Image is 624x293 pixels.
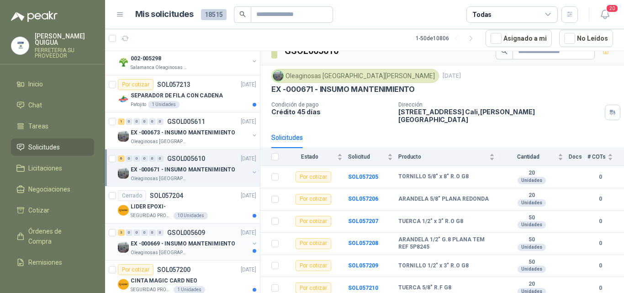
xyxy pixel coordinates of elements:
div: 0 [126,229,132,236]
b: SOL057209 [348,262,378,269]
p: FERRETERIA SU PROVEEDOR [35,48,94,59]
div: 0 [149,229,156,236]
div: 0 [141,118,148,125]
th: # COTs [587,148,624,166]
p: [DATE] [443,72,461,80]
div: 0 [149,118,156,125]
p: CINTA MAGIC CARD NEO [131,277,197,285]
a: SOL057205 [348,174,378,180]
div: Unidades [518,266,546,273]
b: 20 [500,192,563,199]
p: Patojito [131,101,146,108]
b: 20 [500,281,563,288]
div: Unidades [518,199,546,207]
img: Company Logo [118,168,129,179]
p: Oleaginosas [GEOGRAPHIC_DATA][PERSON_NAME] [131,249,188,256]
a: 1 0 0 0 0 0 GSOL005613[DATE] Company Logo002-005298Salamanca Oleaginosas SAS [118,42,258,71]
div: Por cotizar [118,264,153,275]
span: search [239,11,246,17]
button: 20 [597,6,613,23]
b: TORNILLO 1/2" x 3" R.O G8 [398,262,469,270]
div: 0 [157,229,164,236]
div: Todas [472,10,492,20]
div: 0 [133,229,140,236]
a: Licitaciones [11,160,94,177]
span: Tareas [28,121,48,131]
span: Cotizar [28,205,49,215]
p: Salamanca Oleaginosas SAS [131,64,188,71]
button: Asignado a mi [486,30,552,47]
div: Unidades [518,177,546,184]
p: SEPARADOR DE FILA CON CADENA [131,91,223,100]
span: 20 [606,4,619,13]
div: 0 [157,118,164,125]
img: Logo peakr [11,11,58,22]
a: Chat [11,96,94,114]
div: Solicitudes [271,133,303,143]
a: Negociaciones [11,181,94,198]
a: Remisiones [11,254,94,271]
a: 3 0 0 0 0 0 GSOL005609[DATE] Company LogoEX -000669 - INSUMO MANTENIMIENTOOleaginosas [GEOGRAPHIC... [118,227,258,256]
a: SOL057208 [348,240,378,246]
p: GSOL005610 [167,155,205,162]
b: 50 [500,236,563,244]
b: 0 [587,217,613,226]
div: 1 - 50 de 10806 [416,31,478,46]
div: 6 [118,155,125,162]
b: 50 [500,214,563,222]
span: Negociaciones [28,184,70,194]
div: 1 [118,118,125,125]
p: Dirección [398,101,601,108]
div: 1 Unidades [148,101,180,108]
b: TUERCA 5/8" R.F G8 [398,284,451,292]
span: Cantidad [500,154,556,160]
p: [DATE] [241,117,256,126]
p: SEGURIDAD PROVISER LTDA [131,212,172,219]
b: 0 [587,195,613,203]
div: Por cotizar [296,171,331,182]
p: [PERSON_NAME] QUIGUA [35,33,94,46]
div: Unidades [518,244,546,251]
span: # COTs [587,154,606,160]
img: Company Logo [118,205,129,216]
b: ARANDELA 1/2" G.8 PLANA TEM REF 5P8245 [398,236,495,250]
a: Tareas [11,117,94,135]
b: SOL057207 [348,218,378,224]
div: 0 [141,155,148,162]
span: Remisiones [28,257,62,267]
div: 10 Unidades [174,212,208,219]
b: TORNILLO 5/8" x 8" R.O G8 [398,173,469,181]
p: [STREET_ADDRESS] Cali , [PERSON_NAME][GEOGRAPHIC_DATA] [398,108,601,123]
span: search [501,48,508,54]
a: SOL057206 [348,196,378,202]
b: ARANDELA 5/8" PLANA REDONDA [398,196,489,203]
span: Solicitud [348,154,386,160]
div: Unidades [518,221,546,229]
h3: GSOL005610 [285,44,340,58]
img: Company Logo [118,57,129,68]
span: Estado [284,154,335,160]
a: Cotizar [11,202,94,219]
th: Cantidad [500,148,569,166]
span: Órdenes de Compra [28,226,85,246]
p: Condición de pago [271,101,391,108]
b: 50 [500,259,563,266]
a: Por cotizarSOL057213[DATE] Company LogoSEPARADOR DE FILA CON CADENAPatojito1 Unidades [105,75,260,112]
p: Oleaginosas [GEOGRAPHIC_DATA][PERSON_NAME] [131,138,188,145]
p: [DATE] [241,80,256,89]
div: 0 [133,155,140,162]
img: Company Logo [118,131,129,142]
img: Company Logo [118,279,129,290]
a: 1 0 0 0 0 0 GSOL005611[DATE] Company LogoEX -000673 - INSUMO MANTENIMIENTOOleaginosas [GEOGRAPHIC... [118,116,258,145]
div: Por cotizar [118,79,153,90]
p: EX -000671 - INSUMO MANTENIMIENTO [271,85,415,94]
div: Por cotizar [296,194,331,205]
div: Oleaginosas [GEOGRAPHIC_DATA][PERSON_NAME] [271,69,439,83]
img: Company Logo [118,94,129,105]
button: No Leídos [559,30,613,47]
th: Estado [284,148,348,166]
a: SOL057210 [348,285,378,291]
